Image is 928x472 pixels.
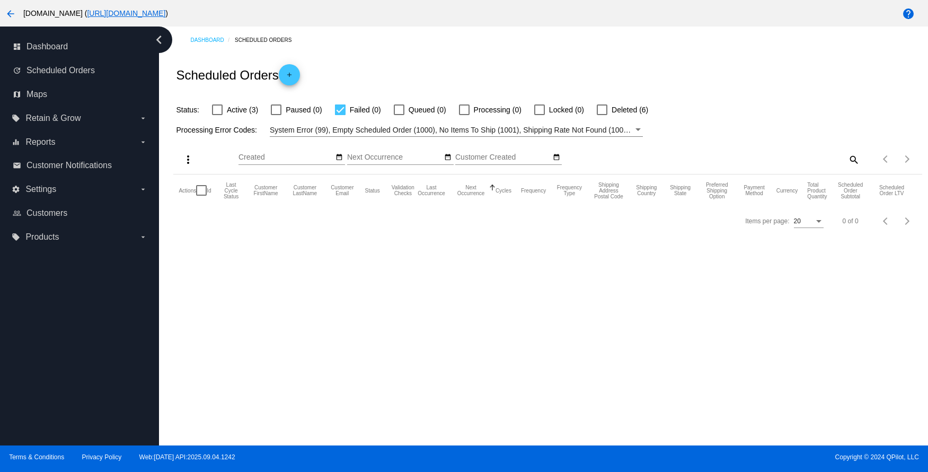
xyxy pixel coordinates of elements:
[139,453,235,461] a: Web:[DATE] API:2025.09.04.1242
[456,185,486,196] button: Change sorting for NextOccurrenceUtc
[13,157,147,174] a: email Customer Notifications
[12,138,20,146] i: equalizer
[13,209,21,217] i: people_outline
[847,151,860,168] mat-icon: search
[182,153,195,166] mat-icon: more_vert
[139,185,147,194] i: arrow_drop_down
[12,185,20,194] i: settings
[270,124,643,137] mat-select: Filter by Processing Error Codes
[82,453,122,461] a: Privacy Policy
[139,114,147,123] i: arrow_drop_down
[13,38,147,55] a: dashboard Dashboard
[365,187,379,194] button: Change sorting for Status
[139,138,147,146] i: arrow_drop_down
[207,187,211,194] button: Change sorting for Id
[549,103,584,116] span: Locked (0)
[176,106,199,114] span: Status:
[221,182,242,199] button: Change sorting for LastProcessingCycleId
[444,153,452,162] mat-icon: date_range
[151,31,167,48] i: chevron_left
[25,137,55,147] span: Reports
[26,208,67,218] span: Customers
[668,185,692,196] button: Change sorting for ShippingState
[26,161,112,170] span: Customer Notifications
[251,185,281,196] button: Change sorting for CustomerFirstName
[13,161,21,170] i: email
[834,182,867,199] button: Change sorting for Subtotal
[742,185,767,196] button: Change sorting for PaymentMethod.Type
[176,126,257,134] span: Processing Error Codes:
[4,7,17,20] mat-icon: arrow_back
[329,185,355,196] button: Change sorting for CustomerEmail
[23,9,168,18] span: [DOMAIN_NAME] ( )
[176,64,299,85] h2: Scheduled Orders
[235,32,301,48] a: Scheduled Orders
[12,114,20,123] i: local_offer
[350,103,381,116] span: Failed (0)
[776,187,798,194] button: Change sorting for CurrencyIso
[876,148,897,170] button: Previous page
[553,153,560,162] mat-icon: date_range
[25,185,56,194] span: Settings
[897,148,918,170] button: Next page
[139,233,147,241] i: arrow_drop_down
[877,185,907,196] button: Change sorting for LifetimeValue
[13,62,147,79] a: update Scheduled Orders
[25,113,81,123] span: Retain & Grow
[612,103,648,116] span: Deleted (6)
[238,153,334,162] input: Created
[897,211,918,232] button: Next page
[13,86,147,103] a: map Maps
[286,103,322,116] span: Paused (0)
[13,66,21,75] i: update
[13,205,147,222] a: people_outline Customers
[26,42,68,51] span: Dashboard
[794,218,824,225] mat-select: Items per page:
[634,185,659,196] button: Change sorting for ShippingCountry
[496,187,511,194] button: Change sorting for Cycles
[227,103,258,116] span: Active (3)
[335,153,343,162] mat-icon: date_range
[593,182,625,199] button: Change sorting for ShippingPostcode
[13,90,21,99] i: map
[876,211,897,232] button: Previous page
[25,232,59,242] span: Products
[417,185,446,196] button: Change sorting for LastOccurrenceUtc
[179,174,196,206] mat-header-cell: Actions
[409,103,446,116] span: Queued (0)
[12,233,20,241] i: local_offer
[87,9,165,18] a: [URL][DOMAIN_NAME]
[521,187,546,194] button: Change sorting for Frequency
[555,185,583,196] button: Change sorting for FrequencyType
[26,66,95,75] span: Scheduled Orders
[807,174,834,206] mat-header-cell: Total Product Quantity
[702,182,732,199] button: Change sorting for PreferredShippingOption
[902,7,915,20] mat-icon: help
[283,71,296,84] mat-icon: add
[794,217,801,225] span: 20
[26,90,47,99] span: Maps
[290,185,320,196] button: Change sorting for CustomerLastName
[9,453,64,461] a: Terms & Conditions
[347,153,443,162] input: Next Occurrence
[455,153,551,162] input: Customer Created
[390,174,417,206] mat-header-cell: Validation Checks
[745,217,789,225] div: Items per page:
[474,103,522,116] span: Processing (0)
[473,453,919,461] span: Copyright © 2024 QPilot, LLC
[843,217,859,225] div: 0 of 0
[13,42,21,51] i: dashboard
[190,32,235,48] a: Dashboard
